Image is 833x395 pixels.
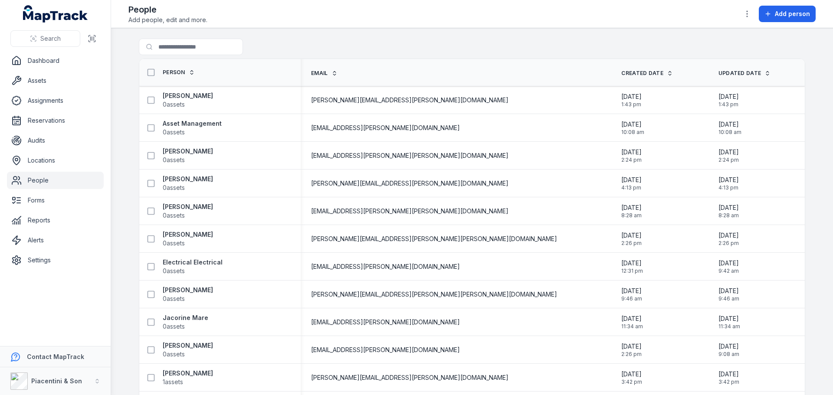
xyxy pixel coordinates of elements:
time: 06/05/2025, 10:08:10 am [718,120,741,136]
span: [DATE] [621,287,642,295]
span: 0 assets [163,156,185,164]
a: Forms [7,192,104,209]
span: 8:28 am [718,212,739,219]
a: [PERSON_NAME]0assets [163,91,213,109]
time: 05/08/2025, 1:43:56 pm [718,92,739,108]
time: 06/05/2025, 10:08:10 am [621,120,644,136]
time: 28/11/2024, 2:26:04 pm [621,342,642,358]
a: Reports [7,212,104,229]
span: [EMAIL_ADDRESS][PERSON_NAME][PERSON_NAME][DOMAIN_NAME] [311,151,508,160]
strong: [PERSON_NAME] [163,91,213,100]
time: 27/05/2025, 9:46:53 am [718,287,739,302]
a: [PERSON_NAME]0assets [163,230,213,248]
span: 0 assets [163,267,185,275]
time: 31/03/2025, 11:34:52 am [718,314,740,330]
a: [PERSON_NAME]0assets [163,286,213,303]
time: 21/08/2025, 9:42:08 am [718,259,739,274]
a: Jacorine Mare0assets [163,313,208,331]
a: Alerts [7,232,104,249]
time: 27/03/2025, 4:13:53 pm [621,176,642,191]
a: [PERSON_NAME]1assets [163,369,213,386]
span: Search [40,34,61,43]
a: Locations [7,152,104,169]
span: Created Date [621,70,663,77]
time: 05/08/2025, 8:28:45 am [621,203,642,219]
span: [EMAIL_ADDRESS][PERSON_NAME][DOMAIN_NAME] [311,262,460,271]
span: [DATE] [621,231,642,240]
a: Assignments [7,92,104,109]
time: 27/05/2025, 9:46:53 am [621,287,642,302]
span: [DATE] [621,203,642,212]
span: 1 assets [163,378,183,386]
span: 9:08 am [718,351,739,358]
span: 2:24 pm [621,157,642,163]
strong: Contact MapTrack [27,353,84,360]
a: Dashboard [7,52,104,69]
a: [PERSON_NAME]0assets [163,341,213,359]
span: [PERSON_NAME][EMAIL_ADDRESS][PERSON_NAME][DOMAIN_NAME] [311,373,508,382]
strong: [PERSON_NAME] [163,202,213,211]
span: [DATE] [718,148,739,157]
time: 27/03/2025, 4:13:53 pm [718,176,739,191]
span: [DATE] [621,148,642,157]
span: [EMAIL_ADDRESS][PERSON_NAME][PERSON_NAME][DOMAIN_NAME] [311,207,508,215]
span: [DATE] [718,259,739,268]
span: 11:34 am [621,323,643,330]
span: [DATE] [718,342,739,351]
span: 1:43 pm [718,101,739,108]
span: [DATE] [621,370,642,379]
span: 3:42 pm [621,379,642,385]
strong: [PERSON_NAME] [163,175,213,183]
span: [PERSON_NAME][EMAIL_ADDRESS][PERSON_NAME][DOMAIN_NAME] [311,96,508,104]
strong: [PERSON_NAME] [163,369,213,378]
span: [DATE] [621,92,642,101]
span: [PERSON_NAME][EMAIL_ADDRESS][PERSON_NAME][PERSON_NAME][DOMAIN_NAME] [311,235,557,243]
span: [DATE] [718,287,739,295]
a: [PERSON_NAME]0assets [163,147,213,164]
span: [DATE] [621,176,642,184]
a: Updated Date [718,70,771,77]
span: 2:26 pm [621,240,642,247]
span: 0 assets [163,350,185,359]
span: Add people, edit and more. [128,16,207,24]
span: [PERSON_NAME][EMAIL_ADDRESS][PERSON_NAME][DOMAIN_NAME] [311,179,508,188]
span: [DATE] [718,370,739,379]
span: [EMAIL_ADDRESS][PERSON_NAME][DOMAIN_NAME] [311,318,460,326]
a: Assets [7,72,104,89]
span: [EMAIL_ADDRESS][PERSON_NAME][DOMAIN_NAME] [311,346,460,354]
time: 27/03/2025, 2:24:40 pm [621,148,642,163]
strong: [PERSON_NAME] [163,286,213,294]
time: 29/07/2025, 12:31:06 pm [621,259,643,274]
span: 4:13 pm [718,184,739,191]
span: 11:34 am [718,323,740,330]
span: 8:28 am [621,212,642,219]
strong: [PERSON_NAME] [163,230,213,239]
strong: Electrical Electrical [163,258,223,267]
span: [DATE] [718,120,741,129]
span: [EMAIL_ADDRESS][PERSON_NAME][DOMAIN_NAME] [311,124,460,132]
time: 28/11/2024, 2:26:16 pm [718,231,739,247]
span: [DATE] [718,203,739,212]
strong: [PERSON_NAME] [163,341,213,350]
span: 9:46 am [621,295,642,302]
span: Email [311,70,328,77]
span: 0 assets [163,128,185,137]
a: [PERSON_NAME]0assets [163,202,213,220]
span: 4:13 pm [621,184,642,191]
time: 28/11/2024, 2:26:16 pm [621,231,642,247]
span: 0 assets [163,239,185,248]
span: [DATE] [718,176,739,184]
span: 0 assets [163,294,185,303]
span: [DATE] [718,92,739,101]
span: 10:08 am [621,129,644,136]
a: [PERSON_NAME]0assets [163,175,213,192]
span: [DATE] [621,314,643,323]
button: Add person [759,6,816,22]
span: 0 assets [163,322,185,331]
strong: Jacorine Mare [163,313,208,322]
span: 10:08 am [718,129,741,136]
span: 12:31 pm [621,268,643,274]
strong: Asset Management [163,119,222,128]
time: 06/12/2024, 3:42:40 pm [621,370,642,385]
a: People [7,172,104,189]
